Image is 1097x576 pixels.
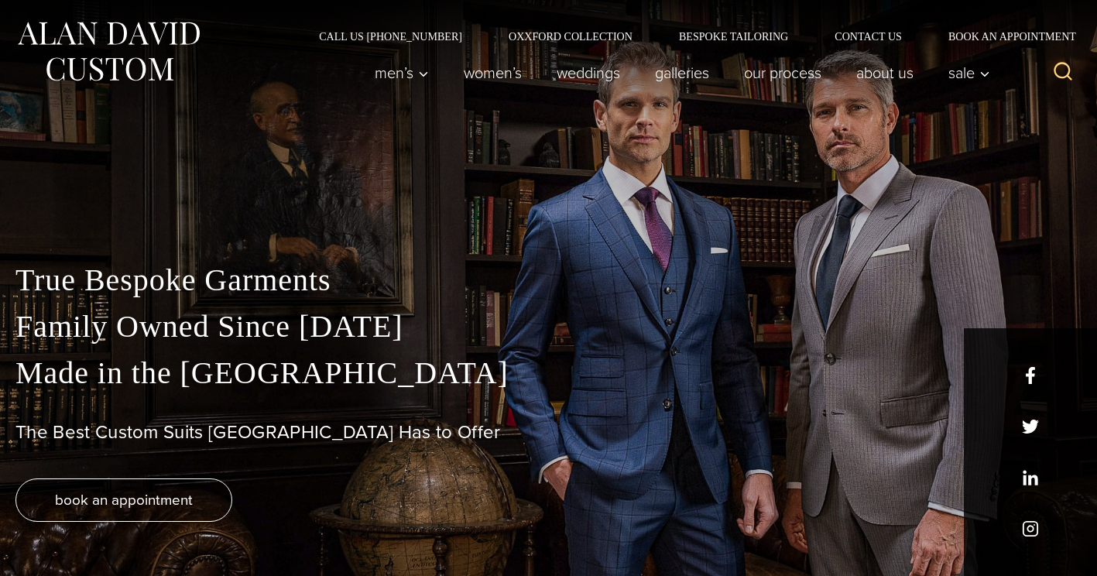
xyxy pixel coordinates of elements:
span: Sale [948,65,990,81]
nav: Primary Navigation [358,57,999,88]
a: weddings [540,57,638,88]
img: Alan David Custom [15,17,201,86]
a: Call Us [PHONE_NUMBER] [296,31,485,42]
nav: Secondary Navigation [296,31,1082,42]
a: Contact Us [811,31,925,42]
a: Book an Appointment [925,31,1082,42]
span: book an appointment [55,489,193,511]
a: Our Process [727,57,839,88]
a: About Us [839,57,931,88]
a: book an appointment [15,478,232,522]
p: True Bespoke Garments Family Owned Since [DATE] Made in the [GEOGRAPHIC_DATA] [15,257,1082,396]
a: Oxxford Collection [485,31,656,42]
button: View Search Form [1044,54,1082,91]
h1: The Best Custom Suits [GEOGRAPHIC_DATA] Has to Offer [15,421,1082,444]
a: Galleries [638,57,727,88]
a: Women’s [447,57,540,88]
span: Men’s [375,65,429,81]
a: Bespoke Tailoring [656,31,811,42]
